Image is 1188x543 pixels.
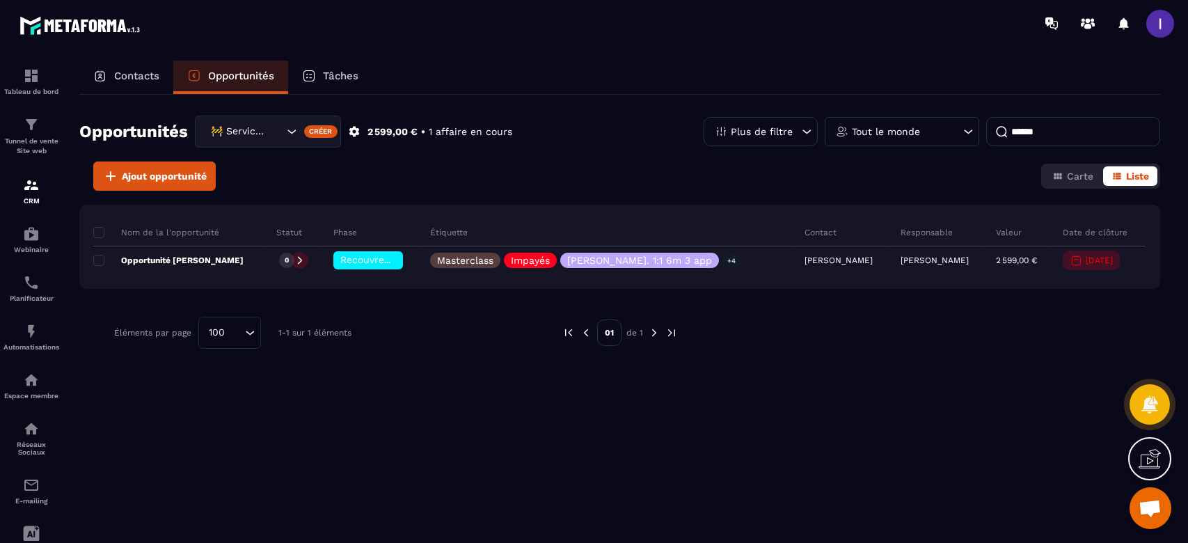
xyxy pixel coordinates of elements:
p: Statut [276,227,302,238]
p: 0 [285,255,289,265]
img: prev [580,326,592,339]
p: Étiquette [430,227,468,238]
input: Search for option [269,124,283,139]
p: Éléments par page [114,328,191,338]
span: Ajout opportunité [122,169,207,183]
p: E-mailing [3,497,59,505]
a: schedulerschedulerPlanificateur [3,264,59,313]
p: Date de clôture [1063,227,1127,238]
span: 100 [204,325,230,340]
p: • [421,125,425,139]
img: email [23,477,40,494]
span: Recouvrement [340,254,409,265]
img: formation [23,68,40,84]
a: automationsautomationsWebinaire [3,215,59,264]
p: [DATE] [1086,255,1113,265]
a: automationsautomationsAutomatisations [3,313,59,361]
img: scheduler [23,274,40,291]
p: CRM [3,197,59,205]
a: Opportunités [173,61,288,94]
p: +4 [722,253,740,268]
p: Tableau de bord [3,88,59,95]
div: Ouvrir le chat [1130,487,1171,529]
p: Phase [333,227,357,238]
p: Plus de filtre [731,127,793,136]
p: de 1 [626,327,643,338]
img: prev [562,326,575,339]
div: Search for option [198,317,261,349]
p: Tout le monde [852,127,920,136]
input: Search for option [230,325,241,340]
p: Contacts [114,70,159,82]
span: Carte [1067,171,1093,182]
p: 01 [597,320,621,346]
img: logo [19,13,145,38]
a: formationformationCRM [3,166,59,215]
button: Ajout opportunité [93,162,216,191]
p: Tunnel de vente Site web [3,136,59,156]
img: automations [23,323,40,340]
div: Search for option [195,116,341,148]
p: Opportunité [PERSON_NAME] [93,255,244,266]
p: Valeur [996,227,1022,238]
p: 2 599,00 € [367,125,418,139]
h2: Opportunités [79,118,188,145]
p: Impayés [511,255,550,265]
a: emailemailE-mailing [3,466,59,515]
p: 1 affaire en cours [429,125,512,139]
p: Planificateur [3,294,59,302]
p: 1-1 sur 1 éléments [278,328,351,338]
button: Liste [1103,166,1157,186]
img: social-network [23,420,40,437]
a: Contacts [79,61,173,94]
img: next [665,326,678,339]
p: [PERSON_NAME]. 1:1 6m 3 app [567,255,712,265]
button: Carte [1044,166,1102,186]
a: Tâches [288,61,372,94]
p: Masterclass [437,255,493,265]
p: [PERSON_NAME] [901,255,969,265]
p: Automatisations [3,343,59,351]
a: social-networksocial-networkRéseaux Sociaux [3,410,59,466]
span: 🚧 Service Client [207,124,269,139]
p: Opportunités [208,70,274,82]
p: Contact [805,227,837,238]
img: automations [23,372,40,388]
a: formationformationTunnel de vente Site web [3,106,59,166]
img: formation [23,177,40,194]
div: Créer [304,125,338,138]
p: Espace membre [3,392,59,400]
p: Responsable [901,227,953,238]
p: Réseaux Sociaux [3,441,59,456]
p: Nom de la l'opportunité [93,227,219,238]
span: Liste [1126,171,1149,182]
img: automations [23,226,40,242]
p: Webinaire [3,246,59,253]
img: formation [23,116,40,133]
p: Tâches [323,70,358,82]
a: automationsautomationsEspace membre [3,361,59,410]
a: formationformationTableau de bord [3,57,59,106]
img: next [648,326,660,339]
p: 2 599,00 € [996,255,1037,265]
